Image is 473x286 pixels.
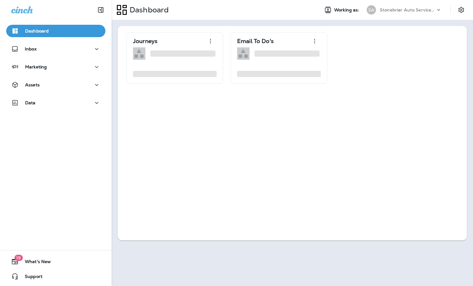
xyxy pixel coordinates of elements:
[25,64,47,69] p: Marketing
[237,38,274,44] p: Email To Do's
[14,255,23,261] span: 19
[6,270,105,283] button: Support
[133,38,157,44] p: Journeys
[25,82,40,87] p: Assets
[6,79,105,91] button: Assets
[456,4,467,15] button: Settings
[6,97,105,109] button: Data
[92,4,109,16] button: Collapse Sidebar
[19,259,51,266] span: What's New
[6,25,105,37] button: Dashboard
[127,5,169,15] p: Dashboard
[6,61,105,73] button: Marketing
[25,46,37,51] p: Inbox
[25,100,36,105] p: Data
[367,5,376,15] div: SA
[25,28,49,33] p: Dashboard
[6,43,105,55] button: Inbox
[334,7,360,13] span: Working as:
[6,255,105,268] button: 19What's New
[19,274,42,281] span: Support
[380,7,435,12] p: Stonebriar Auto Services Group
